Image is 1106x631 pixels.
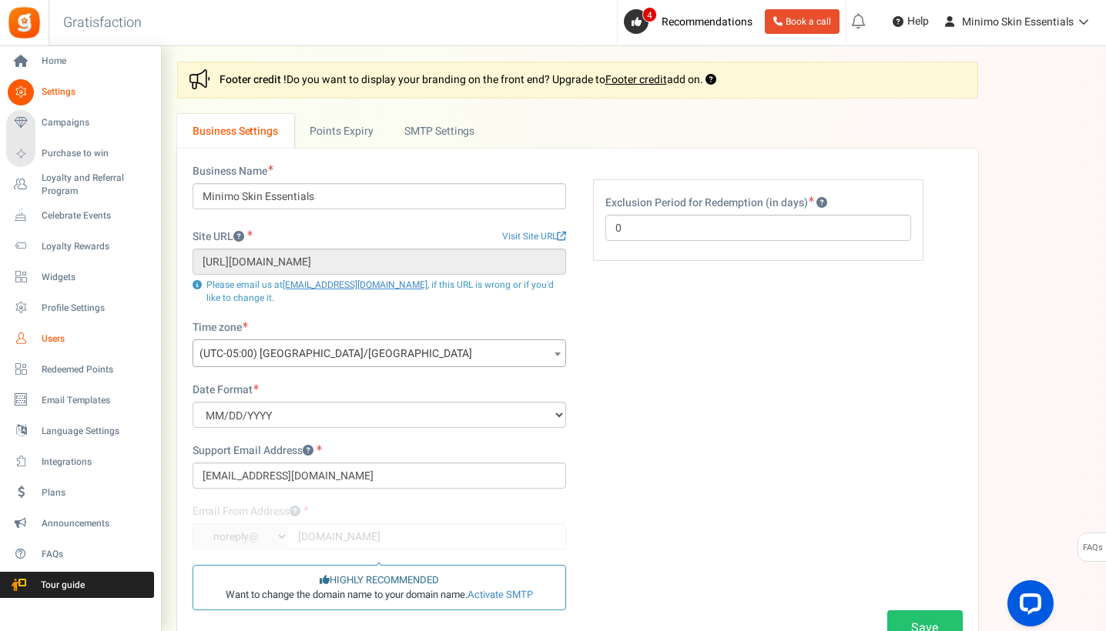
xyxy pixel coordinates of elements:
span: FAQs [42,548,149,561]
a: Users [6,326,154,352]
a: Campaigns [6,110,154,136]
a: Loyalty and Referral Program [6,172,154,198]
input: support@yourdomain.com [193,462,566,489]
img: Gratisfaction [7,5,42,40]
span: (UTC-05:00) America/Chicago [193,340,565,368]
a: Book a call [765,9,840,34]
span: 4 [642,7,657,22]
input: Your business name [193,183,566,209]
span: Recommendations [662,14,752,30]
p: Please email us at , if this URL is wrong or if you'd like to change it. [193,279,566,305]
span: Help [903,14,929,29]
a: 4 Recommendations [624,9,759,34]
span: (UTC-05:00) America/Chicago [193,339,566,367]
span: Settings [42,85,149,98]
span: Profile Settings [42,302,149,315]
a: Integrations [6,449,154,475]
span: FAQs [1082,533,1103,563]
a: Home [6,48,154,75]
a: Purchase to win [6,141,154,167]
span: Purchase to win [42,147,149,160]
span: Want to change the domain name to your domain name. [226,588,533,603]
a: Announcements [6,510,154,536]
span: Loyalty and Referral Program [42,172,154,198]
span: Loyalty Rewards [42,240,149,253]
label: Exclusion Period for Redemption (in days) [605,195,827,211]
a: Footer credit [605,72,667,88]
span: Home [42,55,149,68]
a: Profile Settings [6,295,154,321]
a: Language Settings [6,418,154,444]
a: Help [886,9,935,34]
a: Email Templates [6,387,154,413]
a: Redeemed Points [6,356,154,382]
a: Settings [6,79,154,105]
label: Site URL [193,229,253,245]
a: FAQs [6,541,154,567]
a: Widgets [6,264,154,290]
a: SMTP Settings [389,114,527,149]
h3: Gratisfaction [46,8,159,38]
span: HIGHLY RECOMMENDED [320,573,439,588]
span: Integrations [42,456,149,469]
a: Activate SMTP [468,587,533,602]
span: Minimo Skin Essentials [962,14,1074,30]
span: Redeemed Points [42,363,149,376]
a: Business Settings [177,114,294,149]
span: Language Settings [42,425,149,438]
span: Users [42,332,149,346]
a: Visit Site URL [502,230,566,243]
span: Plans [42,486,149,499]
strong: Footer credit ! [220,72,287,88]
input: http://www.example.com [193,249,566,275]
span: Celebrate Events [42,209,149,222]
span: Email Templates [42,394,149,407]
a: Loyalty Rewards [6,233,154,259]
a: Plans [6,479,154,506]
label: Support Email Address [193,443,322,459]
label: Date Format [193,382,259,398]
a: [EMAIL_ADDRESS][DOMAIN_NAME] [283,278,427,292]
span: Announcements [42,517,149,530]
label: Business Name [193,164,273,179]
span: Widgets [42,271,149,284]
div: Do you want to display your branding on the front end? Upgrade to add on. [177,62,978,98]
label: Time zone [193,320,248,336]
span: Tour guide [7,579,115,592]
a: Points Expiry [294,114,389,149]
span: Campaigns [42,116,149,129]
a: Celebrate Events [6,202,154,229]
